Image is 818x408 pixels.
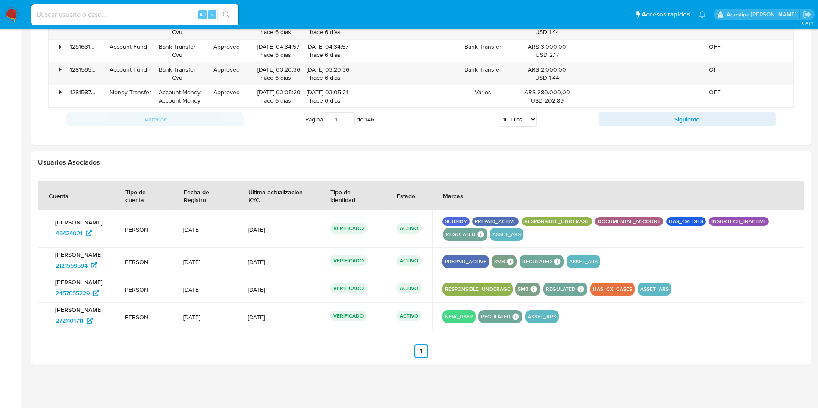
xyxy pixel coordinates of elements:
[211,10,213,19] span: s
[31,9,238,20] input: Buscar usuario o caso...
[38,158,804,167] h2: Usuarios Asociados
[802,10,812,19] a: Salir
[727,10,799,19] p: agostina.faruolo@mercadolibre.com
[642,10,690,19] span: Accesos rápidos
[699,11,706,18] a: Notificaciones
[217,9,235,21] button: search-icon
[801,20,814,27] span: 3.161.2
[199,10,206,19] span: Alt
